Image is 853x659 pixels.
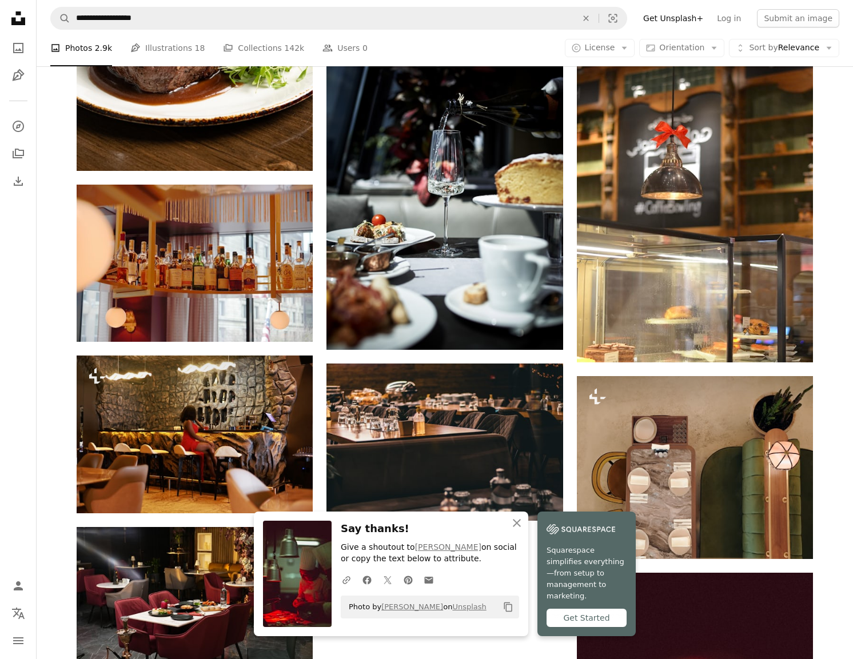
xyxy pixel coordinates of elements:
a: Log in / Sign up [7,574,30,597]
a: Illustrations [7,64,30,87]
img: An artistic view of a stylish display. [577,376,813,558]
span: Orientation [659,43,704,52]
span: 142k [284,42,304,54]
img: A lamp hangs in a cafe with desserts. [577,8,813,362]
img: white ceramic mug on white ceramic plate [326,34,563,349]
button: Language [7,602,30,625]
span: Squarespace simplifies everything—from setup to management to marketing. [547,545,627,602]
a: A lamp hangs in a cafe with desserts. [577,180,813,190]
button: Visual search [599,7,627,29]
button: Sort byRelevance [729,39,839,57]
a: Log in [710,9,748,27]
span: Relevance [749,42,819,54]
button: Menu [7,629,30,652]
span: 0 [362,42,368,54]
a: Collections 142k [223,30,304,66]
img: file-1747939142011-51e5cc87e3c9 [547,521,615,538]
button: Clear [573,7,599,29]
a: Unsplash [452,602,486,611]
img: Woman sits at bar with a unique stone design. [77,356,313,513]
span: 18 [195,42,205,54]
a: Squarespace simplifies everything—from setup to management to marketing.Get Started [537,512,636,636]
a: Explore [7,115,30,138]
a: Woman sits at bar with a unique stone design. [77,429,313,440]
a: Share on Pinterest [398,568,418,591]
a: Share on Facebook [357,568,377,591]
span: Sort by [749,43,778,52]
a: a restaurant filled with lots of tables and chairs [326,437,563,447]
button: Search Unsplash [51,7,70,29]
button: Orientation [639,39,724,57]
button: Copy to clipboard [499,597,518,617]
img: Bar shelves are filled with various liquor bottles. [77,185,313,342]
div: Get Started [547,609,627,627]
a: Home — Unsplash [7,7,30,32]
button: License [565,39,635,57]
a: Users 0 [322,30,368,66]
a: [PERSON_NAME] [381,602,443,611]
img: a restaurant filled with lots of tables and chairs [326,364,563,521]
a: Share on Twitter [377,568,398,591]
a: An artistic view of a stylish display. [577,462,813,473]
form: Find visuals sitewide [50,7,627,30]
a: Get Unsplash+ [636,9,710,27]
h3: Say thanks! [341,521,519,537]
a: Photos [7,37,30,59]
button: Submit an image [757,9,839,27]
a: white ceramic mug on white ceramic plate [326,186,563,197]
p: Give a shoutout to on social or copy the text below to attribute. [341,542,519,565]
span: Photo by on [343,598,487,616]
a: Collections [7,142,30,165]
a: Download History [7,170,30,193]
a: Bar shelves are filled with various liquor bottles. [77,258,313,268]
span: License [585,43,615,52]
a: Share over email [418,568,439,591]
a: [PERSON_NAME] [415,542,481,552]
a: Illustrations 18 [130,30,205,66]
a: An upscale restaurant interior with dining tables. [77,600,313,610]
